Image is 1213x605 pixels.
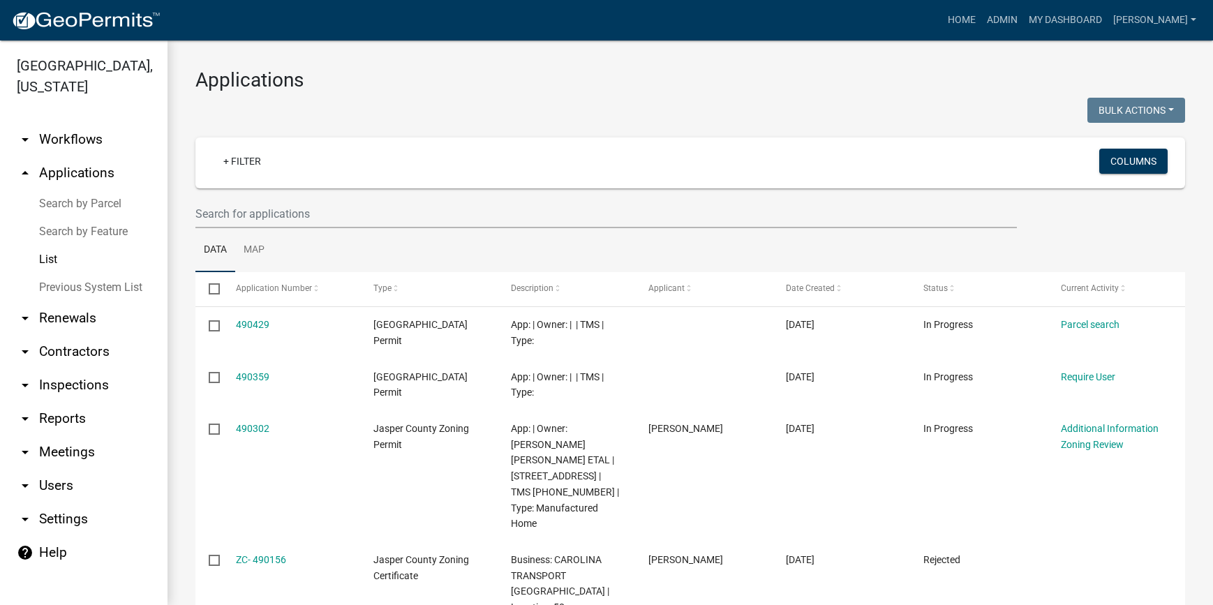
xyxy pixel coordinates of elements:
[195,200,1017,228] input: Search for applications
[923,283,948,293] span: Status
[1048,272,1185,306] datatable-header-cell: Current Activity
[236,423,269,434] a: 490302
[1099,149,1168,174] button: Columns
[17,310,34,327] i: arrow_drop_down
[1087,98,1185,123] button: Bulk Actions
[942,7,981,33] a: Home
[235,228,273,273] a: Map
[923,554,960,565] span: Rejected
[786,319,814,330] span: 10/09/2025
[195,228,235,273] a: Data
[17,511,34,528] i: arrow_drop_down
[1023,7,1108,33] a: My Dashboard
[236,283,312,293] span: Application Number
[212,149,272,174] a: + Filter
[786,283,835,293] span: Date Created
[236,319,269,330] a: 490429
[17,131,34,148] i: arrow_drop_down
[511,319,604,346] span: App: | Owner: | | TMS | Type:
[236,371,269,382] a: 490359
[17,477,34,494] i: arrow_drop_down
[373,371,468,398] span: Jasper County Building Permit
[17,377,34,394] i: arrow_drop_down
[17,544,34,561] i: help
[498,272,635,306] datatable-header-cell: Description
[17,444,34,461] i: arrow_drop_down
[923,371,973,382] span: In Progress
[648,283,685,293] span: Applicant
[373,283,392,293] span: Type
[511,423,619,530] span: App: | Owner: RIVERA JUAN JOSE PENA ETAL | 2105 Calf Pen Bay | TMS 020-00-03-086 | Type: Manufact...
[222,272,359,306] datatable-header-cell: Application Number
[923,423,973,434] span: In Progress
[923,319,973,330] span: In Progress
[373,319,468,346] span: Jasper County Building Permit
[1061,371,1115,382] a: Require User
[786,371,814,382] span: 10/09/2025
[195,68,1185,92] h3: Applications
[635,272,773,306] datatable-header-cell: Applicant
[648,423,723,434] span: Juan j pena
[511,283,553,293] span: Description
[786,423,814,434] span: 10/09/2025
[511,371,604,398] span: App: | Owner: | | TMS | Type:
[17,410,34,427] i: arrow_drop_down
[786,554,814,565] span: 10/08/2025
[17,165,34,181] i: arrow_drop_up
[373,554,469,581] span: Jasper County Zoning Certificate
[195,272,222,306] datatable-header-cell: Select
[236,554,286,565] a: ZC- 490156
[981,7,1023,33] a: Admin
[1061,283,1119,293] span: Current Activity
[773,272,910,306] datatable-header-cell: Date Created
[648,554,723,565] span: Juan j pena
[1061,319,1119,330] a: Parcel search
[1061,423,1159,450] a: Additional Information Zoning Review
[910,272,1048,306] datatable-header-cell: Status
[17,343,34,360] i: arrow_drop_down
[1108,7,1202,33] a: [PERSON_NAME]
[359,272,497,306] datatable-header-cell: Type
[373,423,469,450] span: Jasper County Zoning Permit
